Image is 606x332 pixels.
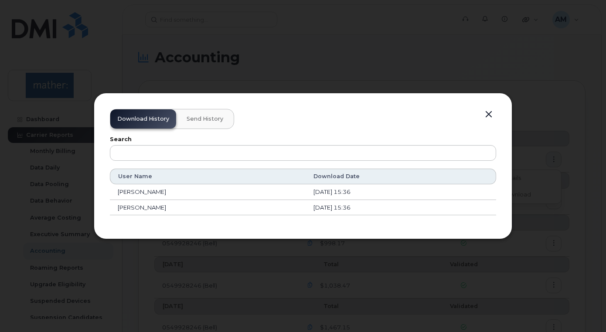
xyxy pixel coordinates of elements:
td: [DATE] 15:36 [306,184,496,200]
th: Download Date [306,169,496,184]
td: [PERSON_NAME] [110,184,306,200]
td: [PERSON_NAME] [110,200,306,216]
td: [DATE] 15:36 [306,200,496,216]
span: Send History [187,115,223,122]
th: User Name [110,169,306,184]
label: Search [110,137,496,142]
